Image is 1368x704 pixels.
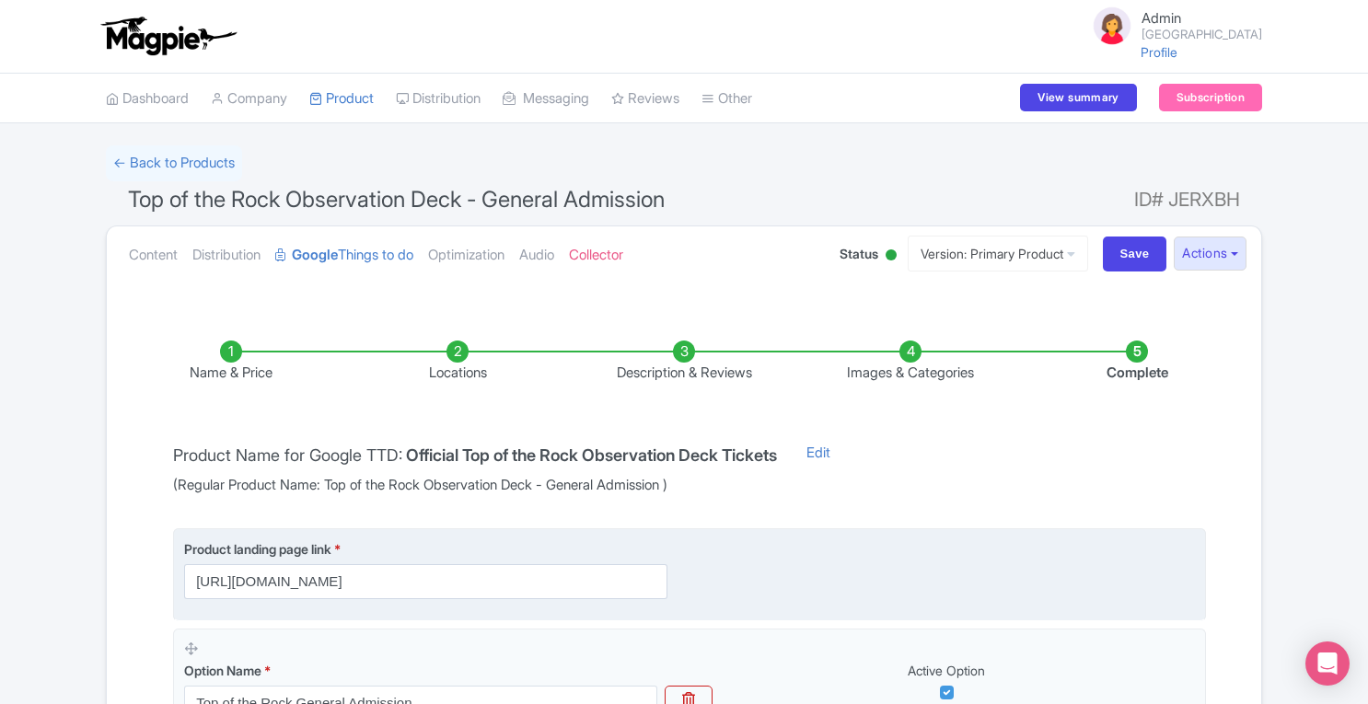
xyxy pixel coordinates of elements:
span: Admin [1142,9,1181,27]
img: logo-ab69f6fb50320c5b225c76a69d11143b.png [97,16,239,56]
strong: Google [292,245,338,266]
a: Subscription [1159,84,1262,111]
a: Optimization [428,226,504,284]
a: Edit [788,443,849,496]
a: Admin [GEOGRAPHIC_DATA] [1079,4,1262,48]
a: Company [211,74,287,124]
a: Messaging [503,74,589,124]
a: Distribution [396,74,481,124]
small: [GEOGRAPHIC_DATA] [1142,29,1262,40]
a: Content [129,226,178,284]
li: Images & Categories [797,340,1024,384]
div: Open Intercom Messenger [1305,641,1350,686]
span: (Regular Product Name: Top of the Rock Observation Deck - General Admission ) [173,475,777,496]
span: Option Name [184,663,261,678]
span: Product Name for Google TTD: [173,445,402,465]
span: Product landing page link [184,541,331,557]
span: Active Option [908,663,985,678]
li: Description & Reviews [571,340,797,384]
li: Name & Price [118,340,344,384]
a: Distribution [192,226,261,284]
span: ID# JERXBH [1134,181,1240,218]
span: Top of the Rock Observation Deck - General Admission [128,186,665,213]
a: Reviews [611,74,679,124]
span: Status [840,244,878,263]
button: Actions [1174,237,1246,271]
input: Save [1103,237,1167,271]
a: Product [309,74,374,124]
a: Audio [519,226,554,284]
a: Profile [1141,44,1177,60]
img: avatar_key_member-9c1dde93af8b07d7383eb8b5fb890c87.png [1090,4,1134,48]
a: Collector [569,226,623,284]
li: Complete [1024,340,1250,384]
li: Locations [344,340,571,384]
a: ← Back to Products [106,145,242,181]
a: Dashboard [106,74,189,124]
a: GoogleThings to do [275,226,413,284]
a: Other [701,74,752,124]
div: Active [882,242,900,271]
input: Product landing page link [184,564,667,599]
a: Version: Primary Product [908,236,1088,271]
h4: Official Top of the Rock Observation Deck Tickets [406,446,777,465]
a: View summary [1020,84,1136,111]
